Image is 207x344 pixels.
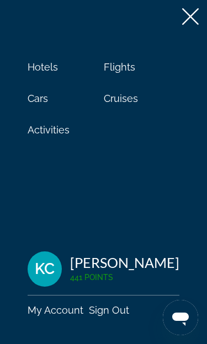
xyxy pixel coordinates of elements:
a: My Account [28,304,83,316]
a: Cars [28,93,48,104]
a: Flights [104,61,135,73]
div: [PERSON_NAME] [70,254,179,271]
span: KC [35,261,55,277]
a: Cruises [104,93,138,104]
span: 441 Points [70,273,113,282]
a: Hotels [28,61,58,73]
button: Sign Out [89,304,129,316]
a: Activities [28,124,70,136]
iframe: Button to launch messaging window [163,300,198,335]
